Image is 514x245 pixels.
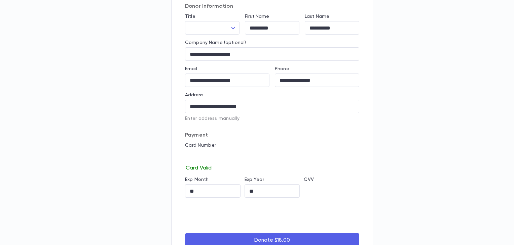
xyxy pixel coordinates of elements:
p: CVV [304,177,359,182]
label: Phone [275,66,289,71]
label: Last Name [305,14,329,19]
label: Email [185,66,197,71]
label: Company Name (optional) [185,40,246,45]
label: First Name [245,14,269,19]
div: ​ [185,21,240,35]
p: Payment [185,132,359,139]
label: Exp Month [185,177,209,182]
p: Card Number [185,143,359,148]
p: Card Valid [185,163,359,171]
label: Exp Year [245,177,264,182]
iframe: cvv [304,184,359,198]
p: Enter address manually [185,116,359,121]
iframe: card [185,150,359,163]
label: Address [185,92,204,98]
label: Title [185,14,195,19]
p: Donor Information [185,3,359,10]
